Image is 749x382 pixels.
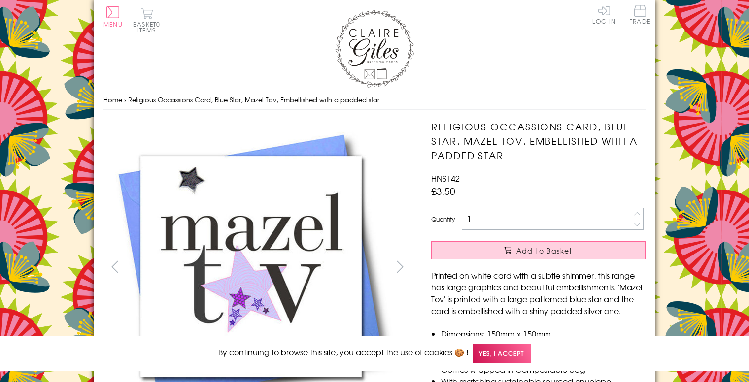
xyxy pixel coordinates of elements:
[431,172,460,184] span: HNS142
[431,269,646,317] p: Printed on white card with a subtle shimmer, this range has large graphics and beautiful embellis...
[128,95,379,104] span: Religious Occassions Card, Blue Star, Mazel Tov, Embellished with a padded star
[516,246,573,255] span: Add to Basket
[335,10,414,88] img: Claire Giles Greetings Cards
[431,215,455,223] label: Quantity
[103,20,123,29] span: Menu
[133,8,160,33] button: Basket0 items
[592,5,616,24] a: Log In
[103,95,122,104] a: Home
[137,20,160,34] span: 0 items
[630,5,650,26] a: Trade
[441,328,646,340] li: Dimensions: 150mm x 150mm
[103,90,646,110] nav: breadcrumbs
[103,255,126,278] button: prev
[431,241,646,259] button: Add to Basket
[473,344,531,363] span: Yes, I accept
[124,95,126,104] span: ›
[389,255,411,278] button: next
[431,184,455,198] span: £3.50
[630,5,650,24] span: Trade
[431,120,646,162] h1: Religious Occassions Card, Blue Star, Mazel Tov, Embellished with a padded star
[103,6,123,27] button: Menu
